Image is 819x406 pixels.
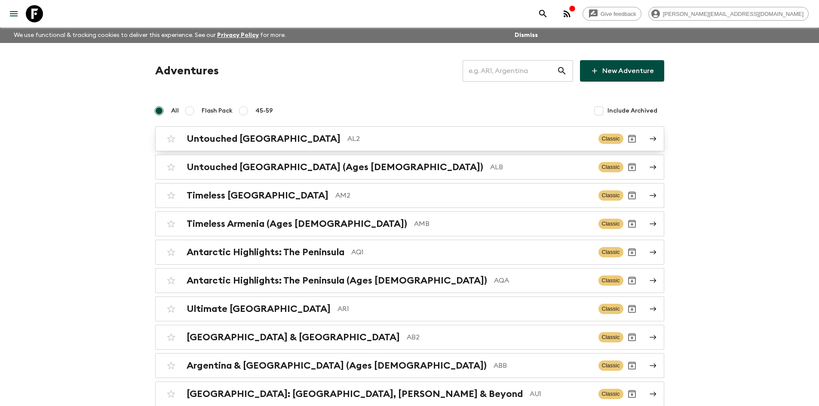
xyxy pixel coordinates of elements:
span: Give feedback [596,11,641,17]
p: AL2 [347,134,592,144]
p: AU1 [530,389,592,399]
h2: [GEOGRAPHIC_DATA]: [GEOGRAPHIC_DATA], [PERSON_NAME] & Beyond [187,388,523,400]
a: New Adventure [580,60,664,82]
a: Argentina & [GEOGRAPHIC_DATA] (Ages [DEMOGRAPHIC_DATA])ABBClassicArchive [155,353,664,378]
p: AMB [414,219,592,229]
a: [GEOGRAPHIC_DATA] & [GEOGRAPHIC_DATA]AB2ClassicArchive [155,325,664,350]
p: AB2 [407,332,592,342]
h2: Ultimate [GEOGRAPHIC_DATA] [187,303,331,314]
h2: Timeless Armenia (Ages [DEMOGRAPHIC_DATA]) [187,218,407,229]
h2: Untouched [GEOGRAPHIC_DATA] (Ages [DEMOGRAPHIC_DATA]) [187,162,483,173]
a: Privacy Policy [217,32,259,38]
button: Dismiss [512,29,540,41]
a: Timeless [GEOGRAPHIC_DATA]AM2ClassicArchive [155,183,664,208]
span: Classic [598,247,623,257]
span: All [171,107,179,115]
span: Classic [598,162,623,172]
span: Classic [598,219,623,229]
span: Classic [598,304,623,314]
button: Archive [623,385,641,403]
button: Archive [623,130,641,147]
button: Archive [623,357,641,374]
a: Untouched [GEOGRAPHIC_DATA]AL2ClassicArchive [155,126,664,151]
h1: Adventures [155,62,219,79]
span: 45-59 [255,107,273,115]
p: We use functional & tracking cookies to deliver this experience. See our for more. [10,27,289,43]
h2: Antarctic Highlights: The Peninsula [187,247,344,258]
h2: Argentina & [GEOGRAPHIC_DATA] (Ages [DEMOGRAPHIC_DATA]) [187,360,487,371]
a: Ultimate [GEOGRAPHIC_DATA]AR1ClassicArchive [155,296,664,321]
button: Archive [623,159,641,176]
p: AR1 [337,304,592,314]
h2: [GEOGRAPHIC_DATA] & [GEOGRAPHIC_DATA] [187,332,400,343]
button: search adventures [534,5,552,22]
button: Archive [623,329,641,346]
span: Include Archived [607,107,657,115]
h2: Timeless [GEOGRAPHIC_DATA] [187,190,328,201]
h2: Untouched [GEOGRAPHIC_DATA] [187,133,340,144]
a: Untouched [GEOGRAPHIC_DATA] (Ages [DEMOGRAPHIC_DATA])ALBClassicArchive [155,155,664,180]
a: Timeless Armenia (Ages [DEMOGRAPHIC_DATA])AMBClassicArchive [155,211,664,236]
span: [PERSON_NAME][EMAIL_ADDRESS][DOMAIN_NAME] [658,11,808,17]
button: Archive [623,187,641,204]
span: Classic [598,190,623,201]
button: menu [5,5,22,22]
button: Archive [623,300,641,317]
h2: Antarctic Highlights: The Peninsula (Ages [DEMOGRAPHIC_DATA]) [187,275,487,286]
span: Classic [598,360,623,371]
span: Classic [598,332,623,342]
p: ALB [490,162,592,172]
p: ABB [494,360,592,371]
span: Classic [598,134,623,144]
p: AQA [494,275,592,286]
button: Archive [623,272,641,289]
span: Flash Pack [202,107,233,115]
a: Antarctic Highlights: The PeninsulaAQ1ClassicArchive [155,240,664,265]
a: Antarctic Highlights: The Peninsula (Ages [DEMOGRAPHIC_DATA])AQAClassicArchive [155,268,664,293]
a: Give feedback [583,7,641,21]
div: [PERSON_NAME][EMAIL_ADDRESS][DOMAIN_NAME] [648,7,809,21]
span: Classic [598,389,623,399]
p: AQ1 [351,247,592,257]
input: e.g. AR1, Argentina [463,59,557,83]
button: Archive [623,215,641,232]
button: Archive [623,244,641,261]
span: Classic [598,275,623,286]
p: AM2 [335,190,592,201]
